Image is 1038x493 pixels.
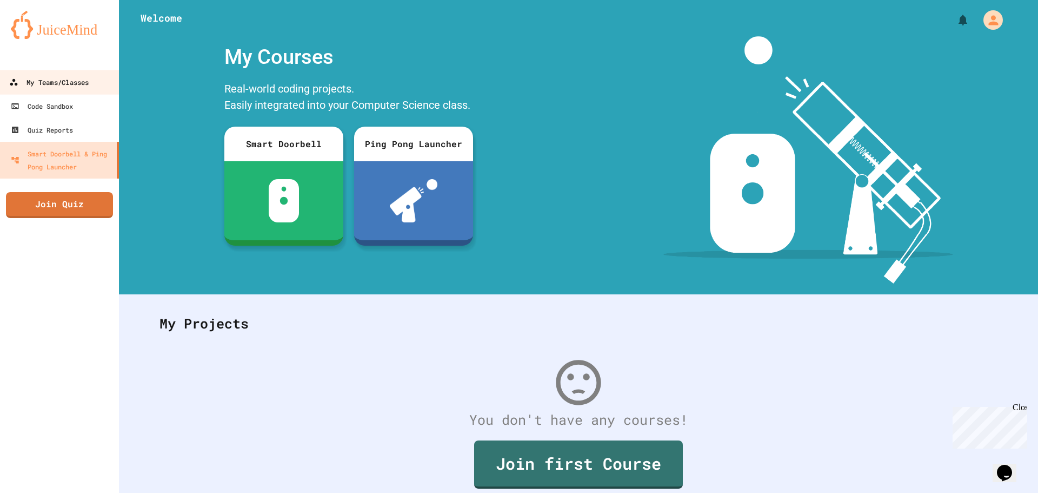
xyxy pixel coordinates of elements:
[224,127,343,161] div: Smart Doorbell
[948,403,1027,449] iframe: chat widget
[11,123,73,136] div: Quiz Reports
[269,179,300,222] img: sdb-white.svg
[354,127,473,161] div: Ping Pong Launcher
[390,179,438,222] img: ppl-with-ball.png
[4,4,75,69] div: Chat with us now!Close
[11,100,73,113] div: Code Sandbox
[219,78,478,119] div: Real-world coding projects. Easily integrated into your Computer Science class.
[149,303,1008,345] div: My Projects
[993,450,1027,482] iframe: chat widget
[149,410,1008,430] div: You don't have any courses!
[936,11,972,29] div: My Notifications
[663,36,953,284] img: banner-image-my-projects.png
[11,147,112,173] div: Smart Doorbell & Ping Pong Launcher
[9,76,89,89] div: My Teams/Classes
[972,8,1006,32] div: My Account
[219,36,478,78] div: My Courses
[474,441,683,489] a: Join first Course
[11,11,108,39] img: logo-orange.svg
[6,192,113,218] a: Join Quiz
